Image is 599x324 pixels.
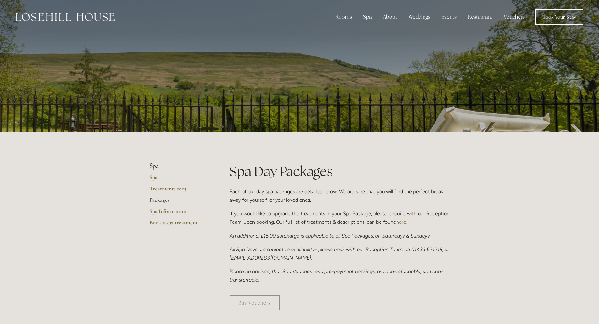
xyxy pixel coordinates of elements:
a: Buy Vouchers [230,295,280,310]
li: Spa [149,162,209,170]
a: Treatments 2025 [149,185,209,196]
h1: Spa Day Packages [230,162,450,181]
a: Spa [149,174,209,185]
div: Events [436,11,462,23]
a: Spa Information [149,208,209,219]
div: Weddings [403,11,435,23]
div: Spa [358,11,377,23]
p: Each of our day spa packages are detailed below. We are sure that you will find the perfect break... [230,187,450,204]
a: Vouchers [499,11,530,23]
div: Rooms [330,11,357,23]
em: All Spa Days are subject to availability- please book with our Reception Team, on 01433 621219, o... [230,246,450,261]
a: here [396,219,406,225]
a: Book Your Stay [535,9,583,25]
a: Packages [149,196,209,208]
em: Please be advised, that Spa Vouchers and pre-payment bookings, are non-refundable, and non-transf... [230,268,443,283]
div: About [378,11,402,23]
img: Losehill House [16,13,115,21]
a: Book a spa treatment [149,219,209,230]
em: An additional £15.00 surcharge is applicable to all Spa Packages, on Saturdays & Sundays. [230,233,430,239]
p: If you would like to upgrade the treatments in your Spa Package, please enquire with our Receptio... [230,209,450,226]
div: Restaurant [463,11,497,23]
